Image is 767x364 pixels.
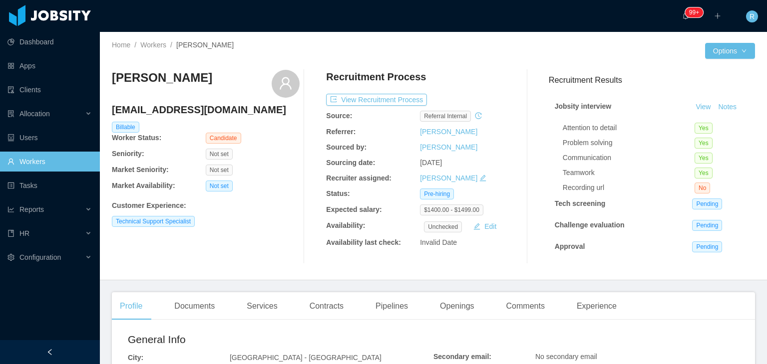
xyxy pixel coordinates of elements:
[563,153,695,163] div: Communication
[326,70,426,84] h4: Recruitment Process
[176,41,234,49] span: [PERSON_NAME]
[7,32,92,52] a: icon: pie-chartDashboard
[420,188,454,199] span: Pre-hiring
[326,159,375,167] b: Sourcing date:
[368,292,416,320] div: Pipelines
[685,7,703,17] sup: 239
[420,143,477,151] a: [PERSON_NAME]
[692,198,722,209] span: Pending
[695,138,713,149] span: Yes
[563,168,695,178] div: Teamwork
[555,102,612,110] strong: Jobsity interview
[7,230,14,237] i: icon: book
[19,229,29,237] span: HR
[112,292,150,320] div: Profile
[326,128,356,136] b: Referrer:
[692,220,722,231] span: Pending
[432,292,482,320] div: Openings
[19,110,50,118] span: Allocation
[326,205,382,213] b: Expected salary:
[692,103,714,111] a: View
[695,182,710,193] span: No
[7,254,14,261] i: icon: setting
[563,138,695,148] div: Problem solving
[563,182,695,193] div: Recording url
[206,181,233,191] span: Not set
[569,292,625,320] div: Experience
[326,174,391,182] b: Recruiter assigned:
[206,165,233,176] span: Not set
[420,204,483,215] span: $1400.00 - $1499.00
[535,353,597,361] span: No secondary email
[112,216,195,227] span: Technical Support Specialist
[112,134,161,142] b: Worker Status:
[563,123,695,133] div: Attention to detail
[326,96,427,104] a: icon: exportView Recruitment Process
[112,103,300,117] h4: [EMAIL_ADDRESS][DOMAIN_NAME]
[555,242,585,250] strong: Approval
[714,101,741,113] button: Notes
[170,41,172,49] span: /
[326,238,401,246] b: Availability last check:
[420,174,477,182] a: [PERSON_NAME]
[695,168,713,179] span: Yes
[112,201,186,209] b: Customer Experience :
[112,122,139,133] span: Billable
[239,292,285,320] div: Services
[230,354,382,362] span: [GEOGRAPHIC_DATA] - [GEOGRAPHIC_DATA]
[7,56,92,76] a: icon: appstoreApps
[326,189,350,197] b: Status:
[302,292,352,320] div: Contracts
[128,354,143,362] b: City:
[7,80,92,100] a: icon: auditClients
[682,12,689,19] i: icon: bell
[549,74,755,86] h3: Recruitment Results
[279,76,293,90] i: icon: user
[7,128,92,148] a: icon: robotUsers
[420,238,457,246] span: Invalid Date
[128,332,433,348] h2: General Info
[695,123,713,134] span: Yes
[7,152,92,172] a: icon: userWorkers
[112,41,130,49] a: Home
[555,221,625,229] strong: Challenge evaluation
[326,94,427,106] button: icon: exportView Recruitment Process
[692,241,722,252] span: Pending
[7,176,92,195] a: icon: profileTasks
[166,292,223,320] div: Documents
[112,166,169,174] b: Market Seniority:
[134,41,136,49] span: /
[140,41,166,49] a: Workers
[206,133,241,144] span: Candidate
[112,182,175,189] b: Market Availability:
[420,159,442,167] span: [DATE]
[112,70,212,86] h3: [PERSON_NAME]
[7,206,14,213] i: icon: line-chart
[705,43,755,59] button: Optionsicon: down
[475,112,482,119] i: icon: history
[326,112,352,120] b: Source:
[695,153,713,164] span: Yes
[420,111,471,122] span: Referral internal
[498,292,553,320] div: Comments
[326,143,367,151] b: Sourced by:
[7,110,14,117] i: icon: solution
[206,149,233,160] span: Not set
[326,221,365,229] b: Availability:
[555,199,606,207] strong: Tech screening
[19,253,61,261] span: Configuration
[750,10,755,22] span: R
[19,205,44,213] span: Reports
[112,150,144,158] b: Seniority:
[469,220,500,232] button: icon: editEdit
[714,12,721,19] i: icon: plus
[479,175,486,182] i: icon: edit
[420,128,477,136] a: [PERSON_NAME]
[433,353,491,361] b: Secondary email:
